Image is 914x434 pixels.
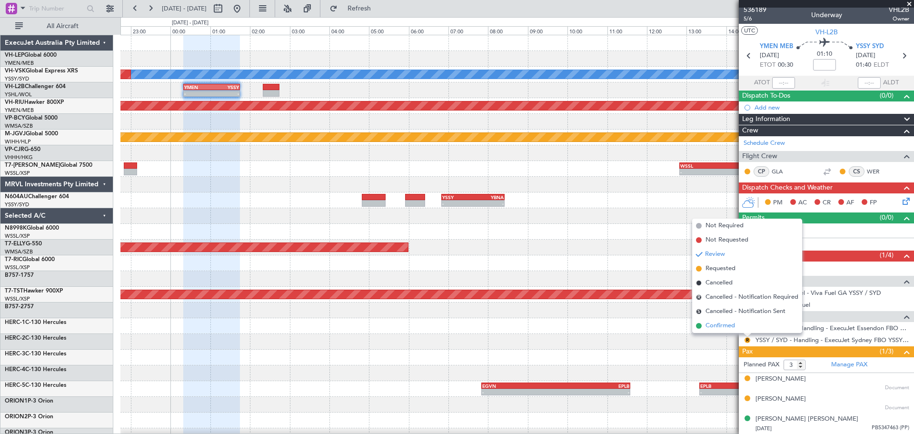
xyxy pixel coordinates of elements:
[885,384,909,392] span: Document
[5,351,25,357] span: HERC-3
[755,425,772,432] span: [DATE]
[874,61,889,70] span: ELDT
[754,166,769,177] div: CP
[811,10,842,20] div: Underway
[846,198,854,208] span: AF
[696,294,702,300] span: R
[5,91,32,98] a: YSHL/WOL
[5,115,25,121] span: VP-BCY
[5,60,34,67] a: YMEN/MEB
[5,320,66,325] a: HERC-1C-130 Hercules
[742,125,758,136] span: Crew
[212,91,239,96] div: -
[885,404,909,412] span: Document
[339,5,379,12] span: Refresh
[745,337,750,343] button: R
[5,264,30,271] a: WSSL/XSP
[5,414,28,420] span: ORION2
[5,241,26,247] span: T7-ELLY
[867,167,888,176] a: WER
[5,273,34,278] a: B757-1757
[5,52,57,58] a: VH-LEPGlobal 6000
[184,91,211,96] div: -
[856,51,875,61] span: [DATE]
[5,257,22,262] span: T7-RIC
[870,198,877,208] span: FP
[872,424,909,432] span: PB5347463 (PP)
[744,360,779,370] label: Planned PAX
[742,182,833,193] span: Dispatch Checks and Weather
[880,250,894,260] span: (1/4)
[5,131,58,137] a: M-JGVJGlobal 5000
[856,42,884,51] span: YSSY SYD
[772,167,793,176] a: GLA
[778,61,793,70] span: 00:30
[5,84,66,90] a: VH-L2BChallenger 604
[5,383,25,388] span: HERC-5
[744,5,766,15] span: 536189
[744,15,766,23] span: 5/6
[5,273,24,278] span: B757-1
[5,131,26,137] span: M-JGVJ
[473,201,503,206] div: -
[528,26,567,35] div: 09:00
[754,78,770,88] span: ATOT
[172,19,209,27] div: [DATE] - [DATE]
[448,26,488,35] div: 07:00
[823,198,831,208] span: CR
[755,394,806,404] div: [PERSON_NAME]
[773,198,783,208] span: PM
[10,19,103,34] button: All Aircraft
[329,26,369,35] div: 04:00
[290,26,329,35] div: 03:00
[705,278,733,288] span: Cancelled
[567,26,607,35] div: 10:00
[817,50,832,59] span: 01:10
[705,235,748,245] span: Not Requested
[5,288,23,294] span: T7-TST
[880,91,894,101] span: (0/0)
[5,154,33,161] a: VHHH/HKG
[741,26,758,35] button: UTC
[5,320,25,325] span: HERC-1
[680,169,754,175] div: -
[184,84,211,90] div: YMEN
[5,100,24,105] span: VH-RIU
[5,367,66,373] a: HERC-4C-130 Hercules
[5,288,63,294] a: T7-TSTHawker 900XP
[760,61,775,70] span: ETOT
[705,250,725,259] span: Review
[755,324,909,332] a: YMEN / MEB - Handling - ExecuJet Essendon FBO YMEN / MEB
[5,225,27,231] span: N8998K
[5,138,31,145] a: WIHH/HLP
[755,240,909,248] div: Add new
[742,91,790,101] span: Dispatch To-Dos
[815,27,838,37] span: VH-L2B
[856,61,871,70] span: 01:40
[880,212,894,222] span: (0/0)
[705,307,785,316] span: Cancelled - Notification Sent
[755,336,909,344] a: YSSY / SYD - Handling - ExecuJet Sydney FBO YSSY / SYD
[5,248,33,255] a: WMSA/SZB
[755,374,806,384] div: [PERSON_NAME]
[250,26,289,35] div: 02:00
[5,295,30,303] a: WSSL/XSP
[607,26,647,35] div: 11:00
[5,201,29,208] a: YSSY/SYD
[473,194,503,200] div: YBNA
[5,68,78,74] a: VH-VSKGlobal Express XRS
[742,212,765,223] span: Permits
[482,389,556,395] div: -
[5,304,34,310] a: B757-2757
[5,122,33,130] a: WMSA/SZB
[742,114,790,125] span: Leg Information
[755,414,858,424] div: [PERSON_NAME] [PERSON_NAME]
[5,52,24,58] span: VH-LEP
[696,309,702,314] span: S
[131,26,170,35] div: 23:00
[705,293,798,302] span: Cancelled - Notification Required
[5,414,53,420] a: ORION2P-3 Orion
[5,257,55,262] a: T7-RICGlobal 6000
[647,26,686,35] div: 12:00
[849,166,864,177] div: CS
